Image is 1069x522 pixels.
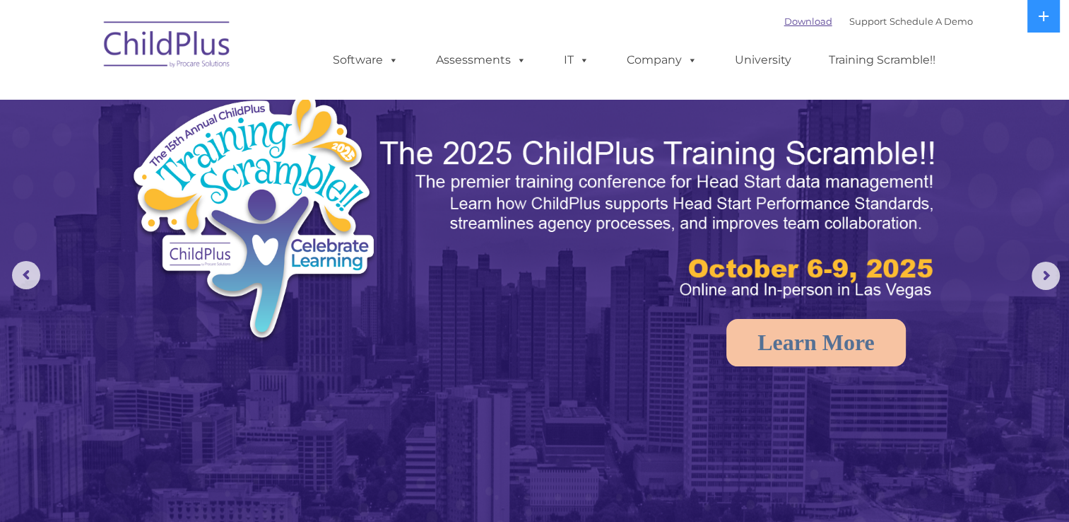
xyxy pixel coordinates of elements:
font: | [784,16,973,27]
a: University [721,46,805,74]
a: Schedule A Demo [890,16,973,27]
a: Download [784,16,832,27]
img: ChildPlus by Procare Solutions [97,11,238,82]
a: Software [319,46,413,74]
span: Phone number [196,151,256,162]
a: Support [849,16,887,27]
a: Learn More [726,319,906,366]
a: Company [613,46,711,74]
span: Last name [196,93,240,104]
a: Training Scramble!! [815,46,950,74]
a: IT [550,46,603,74]
a: Assessments [422,46,541,74]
